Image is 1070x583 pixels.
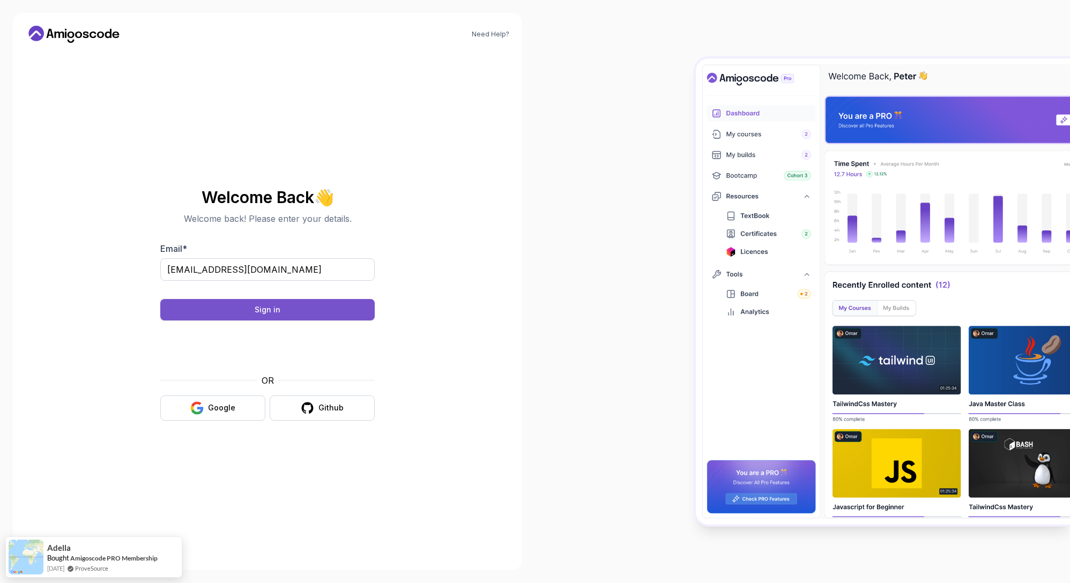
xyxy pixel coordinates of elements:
[26,26,122,43] a: Home link
[160,258,375,281] input: Enter your email
[262,374,274,387] p: OR
[208,402,235,413] div: Google
[313,186,336,208] span: 👋
[472,30,509,39] a: Need Help?
[70,554,158,562] a: Amigoscode PRO Membership
[160,395,265,421] button: Google
[75,564,108,573] a: ProveSource
[255,304,280,315] div: Sign in
[47,554,69,562] span: Bought
[47,543,71,552] span: Adella
[160,243,187,254] label: Email *
[160,189,375,206] h2: Welcome Back
[9,540,43,574] img: provesource social proof notification image
[160,299,375,320] button: Sign in
[160,212,375,225] p: Welcome back! Please enter your details.
[318,402,344,413] div: Github
[187,327,348,368] iframe: Widget containing checkbox for hCaptcha security challenge
[47,564,64,573] span: [DATE]
[270,395,375,421] button: Github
